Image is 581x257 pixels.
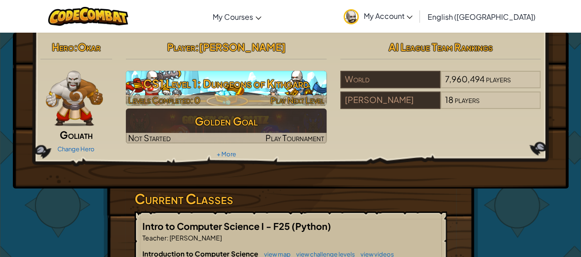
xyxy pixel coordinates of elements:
h3: CS1 Level 1: Dungeons of Kithgard [126,73,327,94]
a: Play Next Level [126,71,327,106]
span: : [167,234,169,242]
span: English ([GEOGRAPHIC_DATA]) [427,12,535,22]
h3: Golden Goal [126,111,327,131]
a: World7,960,494players [340,80,541,90]
a: Change Hero [57,145,95,153]
span: (Python) [292,220,331,232]
span: Play Tournament [265,132,324,143]
a: My Courses [208,4,266,29]
span: Teacher [142,234,167,242]
img: CodeCombat logo [48,7,129,26]
span: players [486,74,511,84]
h3: Current Classes [135,188,447,209]
span: Levels Completed: 0 [128,95,200,105]
a: English ([GEOGRAPHIC_DATA]) [423,4,540,29]
img: CS1 Level 1: Dungeons of Kithgard [126,71,327,106]
span: AI League Team Rankings [389,40,493,53]
span: players [455,94,479,105]
a: + More [216,150,236,158]
span: Hero [52,40,74,53]
span: Goliath [60,128,93,141]
img: Golden Goal [126,109,327,143]
span: Not Started [128,132,171,143]
img: avatar [344,9,359,24]
span: My Account [363,11,412,21]
span: [PERSON_NAME] [169,234,222,242]
img: goliath-pose.png [46,71,103,126]
span: Player [167,40,195,53]
span: Okar [78,40,101,53]
span: : [195,40,198,53]
span: [PERSON_NAME] [198,40,285,53]
span: 7,960,494 [445,74,485,84]
span: : [74,40,78,53]
span: My Courses [213,12,253,22]
span: Play Next Level [271,95,324,105]
span: Intro to Computer Science I - F25 [142,220,292,232]
div: [PERSON_NAME] [340,91,440,109]
a: [PERSON_NAME]18players [340,100,541,111]
span: 18 [445,94,453,105]
a: Golden GoalNot StartedPlay Tournament [126,109,327,143]
a: My Account [339,2,417,31]
div: World [340,71,440,88]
